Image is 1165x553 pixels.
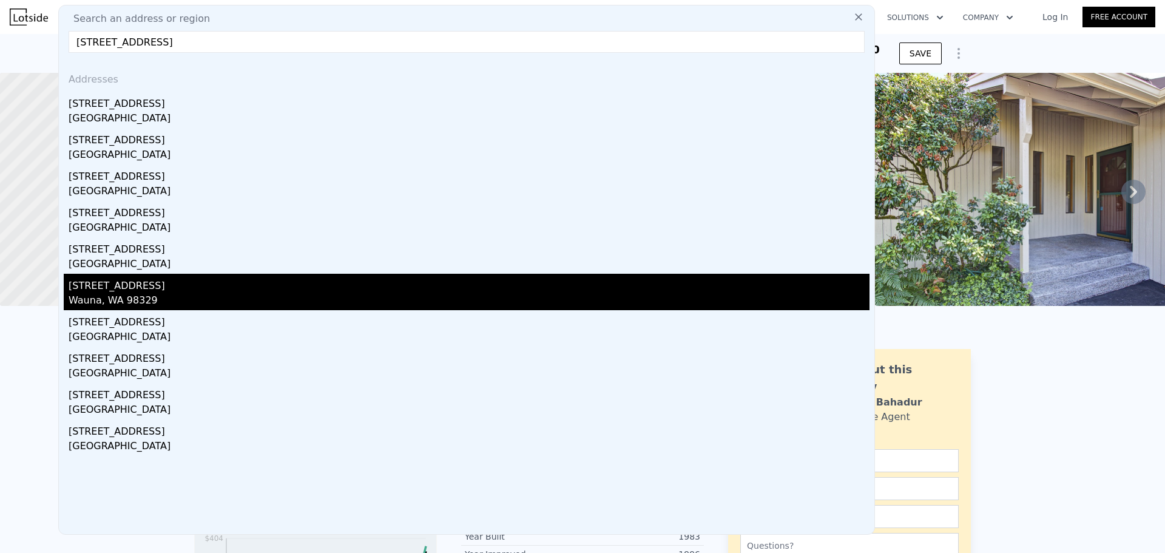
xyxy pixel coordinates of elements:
[69,310,870,330] div: [STREET_ADDRESS]
[69,439,870,456] div: [GEOGRAPHIC_DATA]
[69,148,870,165] div: [GEOGRAPHIC_DATA]
[69,128,870,148] div: [STREET_ADDRESS]
[69,220,870,237] div: [GEOGRAPHIC_DATA]
[69,293,870,310] div: Wauna, WA 98329
[69,274,870,293] div: [STREET_ADDRESS]
[899,42,942,64] button: SAVE
[69,402,870,419] div: [GEOGRAPHIC_DATA]
[69,111,870,128] div: [GEOGRAPHIC_DATA]
[823,361,959,395] div: Ask about this property
[69,257,870,274] div: [GEOGRAPHIC_DATA]
[582,531,700,543] div: 1983
[69,383,870,402] div: [STREET_ADDRESS]
[69,92,870,111] div: [STREET_ADDRESS]
[64,63,870,92] div: Addresses
[69,419,870,439] div: [STREET_ADDRESS]
[947,41,971,66] button: Show Options
[877,7,953,29] button: Solutions
[10,8,48,25] img: Lotside
[465,531,582,543] div: Year Built
[69,366,870,383] div: [GEOGRAPHIC_DATA]
[69,201,870,220] div: [STREET_ADDRESS]
[69,184,870,201] div: [GEOGRAPHIC_DATA]
[204,534,223,543] tspan: $404
[69,31,865,53] input: Enter an address, city, region, neighborhood or zip code
[69,330,870,347] div: [GEOGRAPHIC_DATA]
[69,347,870,366] div: [STREET_ADDRESS]
[69,165,870,184] div: [STREET_ADDRESS]
[1028,11,1082,23] a: Log In
[953,7,1023,29] button: Company
[64,12,210,26] span: Search an address or region
[1082,7,1155,27] a: Free Account
[69,237,870,257] div: [STREET_ADDRESS]
[823,395,922,410] div: Siddhant Bahadur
